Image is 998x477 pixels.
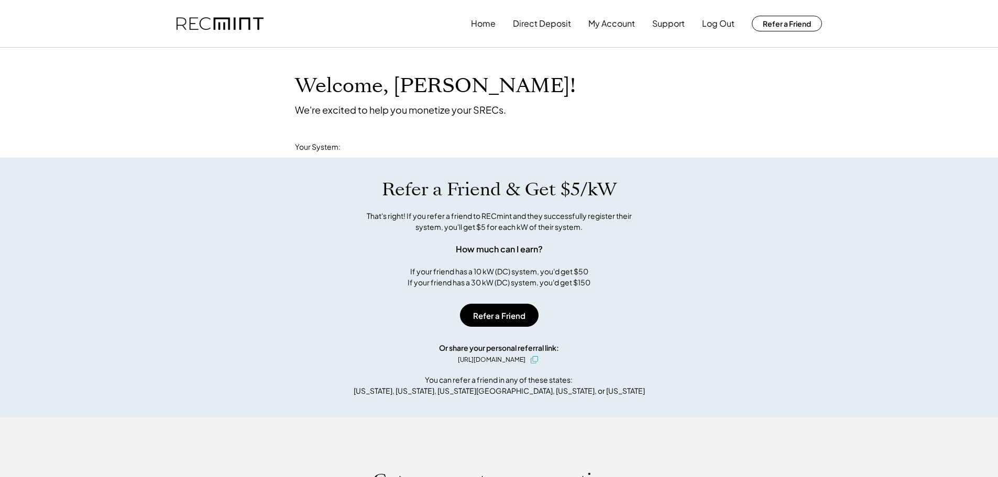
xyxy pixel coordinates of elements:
[752,16,822,31] button: Refer a Friend
[177,17,264,30] img: recmint-logotype%403x.png
[513,13,571,34] button: Direct Deposit
[456,243,543,256] div: How much can I earn?
[702,13,734,34] button: Log Out
[354,374,645,396] div: You can refer a friend in any of these states: [US_STATE], [US_STATE], [US_STATE][GEOGRAPHIC_DATA...
[408,266,590,288] div: If your friend has a 10 kW (DC) system, you'd get $50 If your friend has a 30 kW (DC) system, you...
[458,355,525,364] div: [URL][DOMAIN_NAME]
[295,142,341,152] div: Your System:
[382,179,617,201] h1: Refer a Friend & Get $5/kW
[460,304,539,327] button: Refer a Friend
[528,353,541,366] button: click to copy
[652,13,685,34] button: Support
[439,342,559,353] div: Or share your personal referral link:
[471,13,496,34] button: Home
[588,13,635,34] button: My Account
[295,74,576,98] h1: Welcome, [PERSON_NAME]!
[295,104,506,116] div: We're excited to help you monetize your SRECs.
[355,210,643,232] div: That's right! If you refer a friend to RECmint and they successfully register their system, you'l...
